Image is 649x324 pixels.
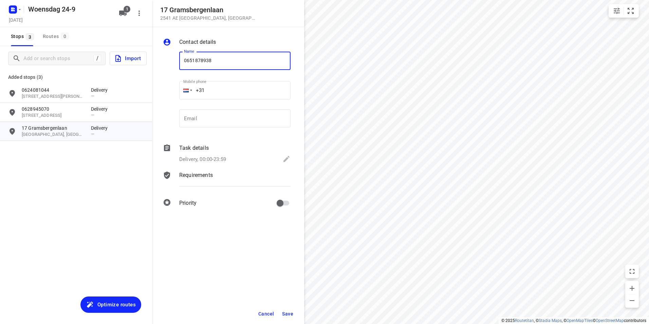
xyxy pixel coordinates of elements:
span: 3 [26,33,34,40]
button: Map settings [610,4,624,18]
p: 17 Gramsbergenlaan [22,125,84,131]
a: OpenMapTiles [567,318,593,323]
span: Stops [11,32,36,41]
button: Save [279,308,296,320]
label: Mobile phone [183,80,206,84]
button: More [132,6,146,20]
button: Fit zoom [624,4,637,18]
div: / [94,55,101,62]
button: 1 [116,6,130,20]
span: — [91,93,94,98]
p: Delivery [91,87,111,93]
span: Save [282,311,293,317]
div: Routes [43,32,71,41]
p: 54 Herikveld, 3448 GR, Woerden, NL [22,112,84,119]
span: 1 [124,6,130,13]
span: — [91,112,94,118]
div: small contained button group [609,4,639,18]
a: Import [106,52,147,65]
svg: Edit [282,155,291,163]
h5: 17 Gramsbergenlaan [160,6,255,14]
span: Cancel [258,311,274,317]
a: OpenStreetMap [596,318,624,323]
a: Stadia Maps [539,318,562,323]
div: Requirements [163,171,291,192]
span: Optimize routes [97,300,136,309]
button: Import [110,52,147,65]
p: Delivery [91,106,111,112]
button: Optimize routes [80,296,141,313]
p: Contact details [179,38,216,46]
p: Requirements [179,171,213,179]
div: Task detailsDelivery, 00:00-23:59 [163,144,291,164]
span: — [91,131,94,137]
p: Added stops (3) [8,73,144,81]
button: Cancel [256,308,277,320]
p: Delivery [91,125,111,131]
p: Task details [179,144,209,152]
div: Netherlands: + 31 [179,81,192,100]
a: Routetitan [515,318,534,323]
h5: Woensdag 24-9 [25,4,113,15]
p: 2541 AE [GEOGRAPHIC_DATA] , [GEOGRAPHIC_DATA] [160,15,255,21]
p: 0628945070 [22,106,84,112]
input: 1 (702) 123-4567 [179,81,291,100]
p: Priority [179,199,197,207]
input: Add or search stops [23,53,94,64]
p: 15 Amalia van Solmsstraat, 3314 LD, Dordrecht, NL [22,93,84,100]
span: Import [114,54,141,63]
p: 0624081044 [22,87,84,93]
p: Delivery, 00:00-23:59 [179,156,226,163]
li: © 2025 , © , © © contributors [501,318,646,323]
p: [GEOGRAPHIC_DATA], [GEOGRAPHIC_DATA] [22,131,84,138]
h5: [DATE] [6,16,25,24]
div: Contact details [163,38,291,48]
span: 0 [61,33,69,39]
